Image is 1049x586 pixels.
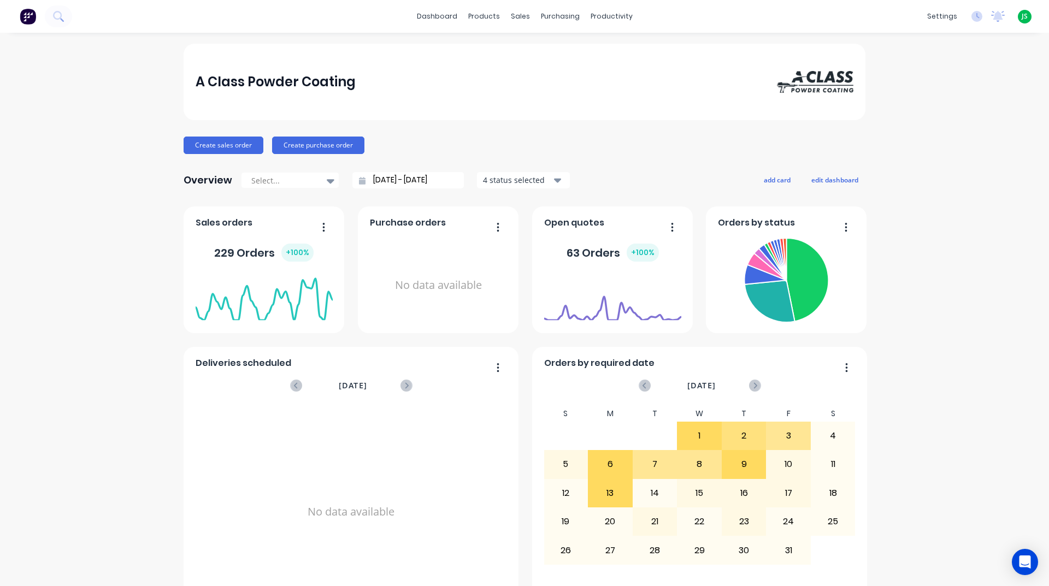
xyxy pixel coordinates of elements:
[463,8,505,25] div: products
[370,216,446,229] span: Purchase orders
[722,536,766,564] div: 30
[20,8,36,25] img: Factory
[722,480,766,507] div: 16
[544,216,604,229] span: Open quotes
[677,422,721,449] div: 1
[339,380,367,392] span: [DATE]
[677,508,721,535] div: 22
[687,380,716,392] span: [DATE]
[811,508,855,535] div: 25
[544,508,588,535] div: 19
[196,71,356,93] div: A Class Powder Coating
[214,244,314,262] div: 229 Orders
[633,406,677,422] div: T
[811,406,856,422] div: S
[766,406,811,422] div: F
[588,536,632,564] div: 27
[633,480,677,507] div: 14
[588,508,632,535] div: 20
[767,451,810,478] div: 10
[1012,549,1038,575] div: Open Intercom Messenger
[196,216,252,229] span: Sales orders
[585,8,638,25] div: productivity
[722,406,767,422] div: T
[722,422,766,449] div: 2
[767,508,810,535] div: 24
[567,244,659,262] div: 63 Orders
[588,406,633,422] div: M
[922,8,963,25] div: settings
[184,137,263,154] button: Create sales order
[196,357,291,370] span: Deliveries scheduled
[505,8,535,25] div: sales
[1022,11,1028,21] span: JS
[811,422,855,449] div: 4
[767,422,810,449] div: 3
[588,451,632,478] div: 6
[535,8,585,25] div: purchasing
[722,508,766,535] div: 23
[767,536,810,564] div: 31
[767,480,810,507] div: 17
[811,480,855,507] div: 18
[722,451,766,478] div: 9
[544,480,588,507] div: 12
[588,480,632,507] div: 13
[627,244,659,262] div: + 100 %
[811,451,855,478] div: 11
[804,173,865,187] button: edit dashboard
[544,536,588,564] div: 26
[483,174,552,186] div: 4 status selected
[272,137,364,154] button: Create purchase order
[718,216,795,229] span: Orders by status
[677,451,721,478] div: 8
[370,234,507,337] div: No data available
[281,244,314,262] div: + 100 %
[677,536,721,564] div: 29
[411,8,463,25] a: dashboard
[757,173,798,187] button: add card
[633,536,677,564] div: 28
[633,451,677,478] div: 7
[544,406,588,422] div: S
[677,480,721,507] div: 15
[184,169,232,191] div: Overview
[677,406,722,422] div: W
[477,172,570,188] button: 4 status selected
[777,71,853,93] img: A Class Powder Coating
[544,451,588,478] div: 5
[633,508,677,535] div: 21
